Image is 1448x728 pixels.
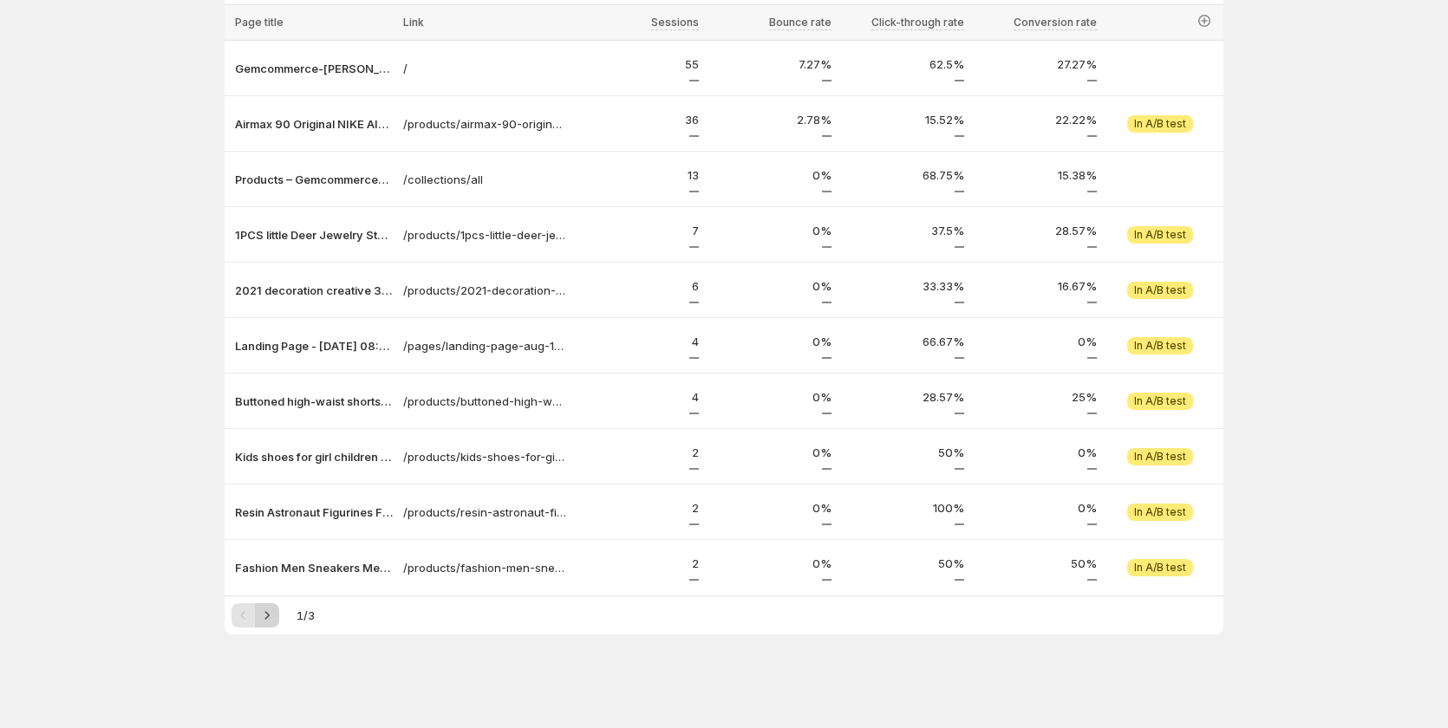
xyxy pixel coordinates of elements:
span: In A/B test [1134,228,1186,242]
a: /products/airmax-90-original-nike-air-max-90-essential-mens-running-shoes-sport-outdoor-sneakers-... [403,115,566,133]
p: 7.27% [709,55,832,73]
span: In A/B test [1134,394,1186,408]
p: 0% [975,333,1097,350]
span: Link [403,16,424,29]
p: 2.78% [709,111,832,128]
p: 16.67% [975,277,1097,295]
p: 33.33% [842,277,964,295]
p: 50% [842,555,964,572]
p: 100% [842,499,964,517]
nav: Pagination [232,603,279,627]
p: 2 [577,499,699,517]
button: 2021 decoration creative 3D LED night light table lamp children bedroo – Gemcommerce-[PERSON_NAME... [235,282,393,299]
p: 22.22% [975,111,1097,128]
p: 25% [975,388,1097,406]
span: Click-through rate [871,16,964,29]
a: /products/fashion-men-sneakers-mesh-casual-shoes-lac-up-mens-shoes-lightweight-vulcanize-shoes-wa... [403,559,566,576]
p: 36 [577,111,699,128]
a: /products/kids-shoes-for-girl-children-canvas-shoes-boys-sneakers-spring-autumn-girls-shoes-white... [403,448,566,465]
p: 0% [709,444,832,461]
button: Kids shoes for girl children canvas shoes boys sneakers Spring autumn – Gemcommerce-[PERSON_NAME]... [235,448,393,465]
a: / [403,60,566,77]
p: 0% [709,388,832,406]
p: 50% [842,444,964,461]
a: /pages/landing-page-aug-11-08-50-28 [403,337,566,354]
span: In A/B test [1134,450,1186,464]
p: 2 [577,444,699,461]
a: /products/resin-astronaut-figurines-fashion-spaceman-with-moon-sculpture-decorative-miniatures-co... [403,504,566,521]
button: 1PCS little Deer Jewelry Stand Display Jewelry Tray Tree Earring Holder Necklace Ring Pendant Bra... [235,226,393,244]
p: 2 [577,555,699,572]
span: In A/B test [1134,339,1186,353]
p: 28.57% [842,388,964,406]
p: 15.38% [975,166,1097,184]
span: Page title [235,16,284,29]
p: 37.5% [842,222,964,239]
button: Fashion Men Sneakers Mesh Casual Shoes Lac-up Mens Shoes Lightweight V – Gemcommerce-[PERSON_NAME... [235,559,393,576]
button: Resin Astronaut Figurines Fashion Spaceman With Moon Sculpture Decorat – Gemcommerce-[PERSON_NAME] [235,504,393,521]
p: 15.52% [842,111,964,128]
p: 0% [709,166,832,184]
p: 0% [709,499,832,517]
p: 7 [577,222,699,239]
button: Gemcommerce-[PERSON_NAME]-dev [235,60,393,77]
p: 0% [709,222,832,239]
a: /products/1pcs-little-deer-jewelry-stand-display-jewelry-tray-tree-earring-holder-necklace-ring-p... [403,226,566,244]
p: 68.75% [842,166,964,184]
span: In A/B test [1134,117,1186,131]
a: /collections/all [403,171,566,188]
p: 0% [975,499,1097,517]
span: Bounce rate [769,16,832,29]
p: 0% [709,277,832,295]
span: In A/B test [1134,561,1186,575]
p: 0% [975,444,1097,461]
p: 28.57% [975,222,1097,239]
p: 0% [709,555,832,572]
p: 13 [577,166,699,184]
p: 62.5% [842,55,964,73]
button: Landing Page - [DATE] 08:50:28 – Gemcommerce-[PERSON_NAME] [235,337,393,354]
p: 55 [577,55,699,73]
span: 1 / 3 [297,607,315,624]
button: Next [255,603,279,627]
span: Conversion rate [1014,16,1097,29]
p: 6 [577,277,699,295]
p: 66.67% [842,333,964,350]
span: Sessions [651,16,699,29]
p: 4 [577,388,699,406]
a: /products/2021-decoration-creative-3d-led-night-light-table-lamp-children-bedroom-child-gift-home [403,282,566,299]
p: 27.27% [975,55,1097,73]
button: Buttoned high-waist shorts test – Gemcommerce-[PERSON_NAME]-dev [235,393,393,410]
p: 4 [577,333,699,350]
a: /products/buttoned-high-waist-shorts [403,393,566,410]
span: In A/B test [1134,505,1186,519]
p: 0% [709,333,832,350]
button: Airmax 90 Original NIKE AIR MAX 90 ESSENTIAL men's Running Shoes Sport – Gemcommerce-[PERSON_NAME... [235,115,393,133]
span: In A/B test [1134,283,1186,297]
button: Products – Gemcommerce-[PERSON_NAME]-dev [235,171,393,188]
p: 50% [975,555,1097,572]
